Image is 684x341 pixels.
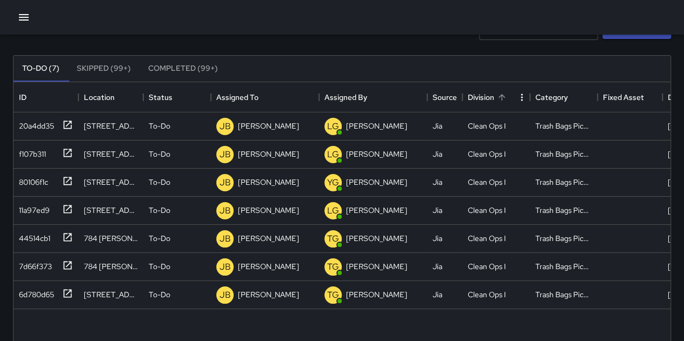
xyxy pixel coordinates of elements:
p: To-Do [149,205,170,216]
p: [PERSON_NAME] [238,233,299,244]
div: 7d66f373 [15,257,52,272]
p: JB [220,148,231,161]
button: Skipped (99+) [68,56,140,82]
p: [PERSON_NAME] [346,177,407,188]
p: JB [220,260,231,273]
div: 6d780d65 [15,285,54,300]
div: Trash Bags Pickup [535,149,592,159]
div: 757 Larkin Street [84,289,138,300]
div: Clean Ops I [468,205,506,216]
div: 11a97ed9 [15,200,50,216]
div: Clean Ops I [468,121,506,131]
div: Status [149,82,172,112]
div: ID [14,82,78,112]
div: Category [535,82,568,112]
p: [PERSON_NAME] [238,177,299,188]
div: 44514cb1 [15,229,50,244]
div: 595 Ellis Street [84,121,138,131]
p: TG [327,232,339,245]
p: [PERSON_NAME] [238,261,299,272]
div: Location [78,82,143,112]
p: [PERSON_NAME] [346,289,407,300]
p: LG [327,204,339,217]
p: To-Do [149,289,170,300]
button: Menu [514,89,530,105]
p: [PERSON_NAME] [346,149,407,159]
p: To-Do [149,177,170,188]
p: JB [220,120,231,133]
div: Source [427,82,462,112]
button: Sort [494,90,509,105]
div: Fixed Asset [603,82,644,112]
p: [PERSON_NAME] [238,121,299,131]
p: [PERSON_NAME] [346,205,407,216]
p: [PERSON_NAME] [346,121,407,131]
div: Clean Ops I [468,149,506,159]
p: JB [220,176,231,189]
div: Jia [433,121,442,131]
p: [PERSON_NAME] [238,149,299,159]
p: [PERSON_NAME] [346,233,407,244]
p: [PERSON_NAME] [346,261,407,272]
p: LG [327,120,339,133]
div: Jia [433,289,442,300]
p: JB [220,232,231,245]
p: JB [220,204,231,217]
p: YG [327,176,339,189]
div: Fixed Asset [597,82,662,112]
div: Jia [433,177,442,188]
div: Trash Bags Pickup [535,233,592,244]
div: ID [19,82,26,112]
div: Jia [433,233,442,244]
div: Trash Bags Pickup [535,261,592,272]
p: TG [327,260,339,273]
p: TG [327,289,339,302]
div: Assigned To [211,82,319,112]
div: Clean Ops I [468,289,506,300]
div: 301 Turk Street [84,177,138,188]
p: To-Do [149,233,170,244]
div: f107b311 [15,144,46,159]
div: Assigned By [319,82,427,112]
div: 80106f1c [15,172,48,188]
div: Trash Bags Pickup [535,177,592,188]
div: Trash Bags Pickup [535,289,592,300]
div: 399 Eddy Street [84,149,138,159]
div: 784 O'farrell Street [84,233,138,244]
p: To-Do [149,261,170,272]
div: Clean Ops I [468,261,506,272]
div: Division [468,82,494,112]
div: 20a4dd35 [15,116,54,131]
div: Assigned By [324,82,367,112]
div: Clean Ops I [468,177,506,188]
div: Jia [433,261,442,272]
div: Division [462,82,530,112]
p: To-Do [149,149,170,159]
p: To-Do [149,121,170,131]
div: Location [84,82,115,112]
div: Source [433,82,457,112]
button: Completed (99+) [140,56,227,82]
div: Jia [433,149,442,159]
p: [PERSON_NAME] [238,289,299,300]
div: Clean Ops I [468,233,506,244]
div: Trash Bags Pickup [535,121,592,131]
div: Status [143,82,211,112]
p: LG [327,148,339,161]
div: Category [530,82,597,112]
div: Assigned To [216,82,258,112]
div: 784 O'farrell Street [84,261,138,272]
p: [PERSON_NAME] [238,205,299,216]
button: To-Do (7) [14,56,68,82]
div: Trash Bags Pickup [535,205,592,216]
div: 175 Jones Street [84,205,138,216]
div: Jia [433,205,442,216]
p: JB [220,289,231,302]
